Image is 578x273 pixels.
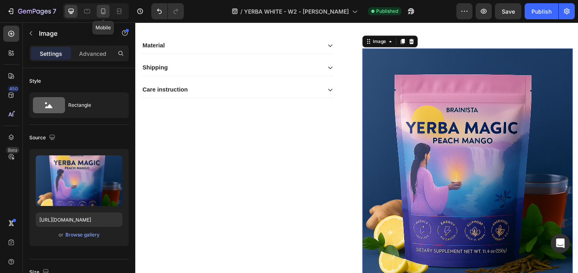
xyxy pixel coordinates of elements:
div: Browse gallery [65,231,100,238]
p: Advanced [79,49,106,58]
span: YERBA WHITE - W2 - [PERSON_NAME] [244,7,349,16]
div: Rectangle [68,96,117,114]
button: Browse gallery [65,231,100,239]
button: Save [495,3,521,19]
div: Open Intercom Messenger [551,234,570,253]
div: Style [29,77,41,85]
p: Settings [40,49,62,58]
div: Source [29,132,57,143]
span: Published [376,8,398,15]
iframe: Design area [135,22,578,273]
span: or [59,230,63,240]
input: https://example.com/image.jpg [36,212,122,227]
div: 450 [8,86,19,92]
p: Image [39,29,107,38]
div: Beta [6,147,19,153]
div: Undo/Redo [151,3,184,19]
button: 7 [3,3,60,19]
span: Save [502,8,515,15]
span: / [240,7,242,16]
img: preview-image [36,155,122,206]
p: 7 [53,6,56,16]
div: Image [257,17,274,24]
div: Publish [531,7,552,16]
button: Publish [525,3,558,19]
